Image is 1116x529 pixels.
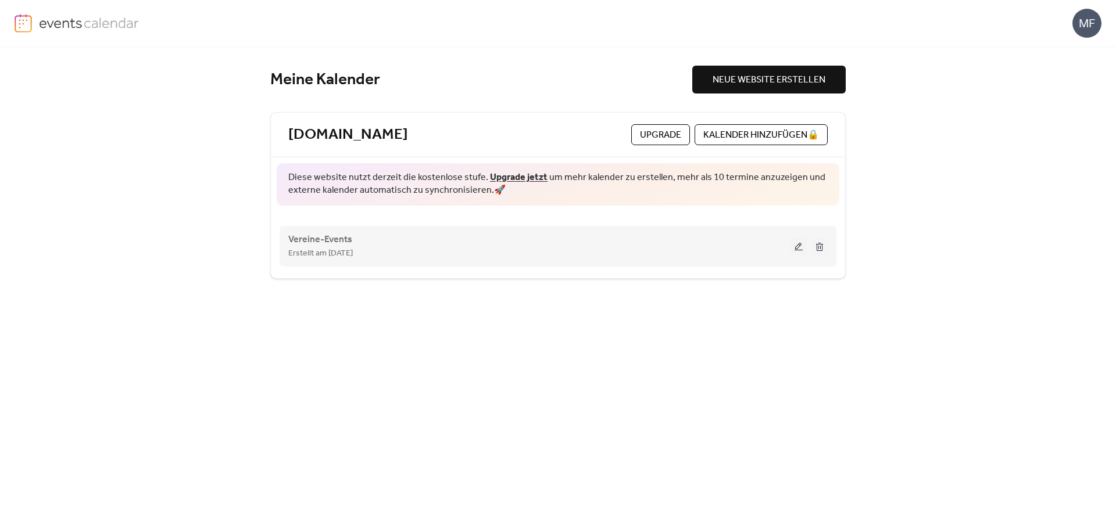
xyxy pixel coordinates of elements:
div: Meine Kalender [270,70,692,90]
span: Erstellt am [DATE] [288,247,353,261]
span: Diese website nutzt derzeit die kostenlose stufe. um mehr kalender zu erstellen, mehr als 10 term... [288,171,828,197]
a: [DOMAIN_NAME] [288,125,408,145]
button: Upgrade [631,124,690,145]
img: logo-type [39,14,139,31]
div: MF [1072,9,1101,38]
span: Upgrade [640,128,681,142]
a: Vereine-Events [288,236,352,243]
a: Upgrade jetzt [490,168,548,186]
img: logo [15,14,32,33]
span: NEUE WEBSITE ERSTELLEN [713,73,825,87]
span: Vereine-Events [288,233,352,247]
button: NEUE WEBSITE ERSTELLEN [692,66,846,93]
